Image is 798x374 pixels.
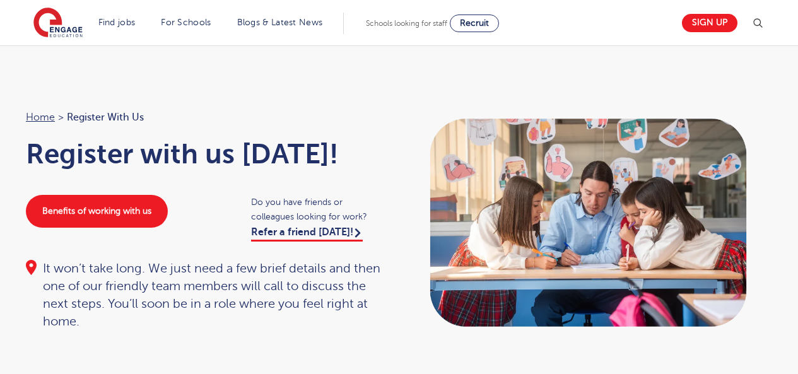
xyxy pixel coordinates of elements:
[161,18,211,27] a: For Schools
[26,195,168,228] a: Benefits of working with us
[26,138,387,170] h1: Register with us [DATE]!
[366,19,447,28] span: Schools looking for staff
[251,195,387,224] span: Do you have friends or colleagues looking for work?
[98,18,136,27] a: Find jobs
[67,109,144,126] span: Register with us
[26,260,387,330] div: It won’t take long. We just need a few brief details and then one of our friendly team members wi...
[450,15,499,32] a: Recruit
[682,14,737,32] a: Sign up
[237,18,323,27] a: Blogs & Latest News
[33,8,83,39] img: Engage Education
[58,112,64,123] span: >
[26,109,387,126] nav: breadcrumb
[251,226,363,242] a: Refer a friend [DATE]!
[460,18,489,28] span: Recruit
[26,112,55,123] a: Home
